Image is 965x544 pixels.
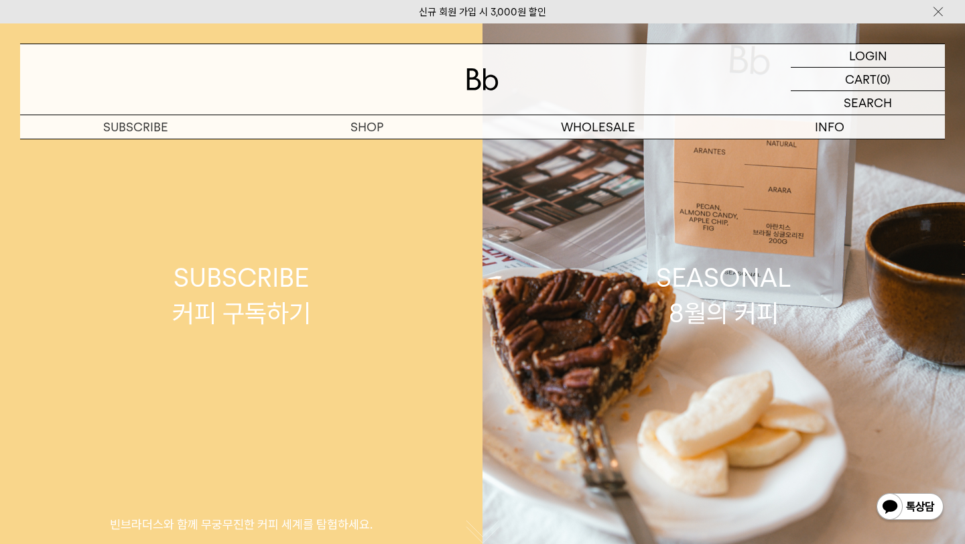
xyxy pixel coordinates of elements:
[466,68,499,90] img: 로고
[875,492,945,524] img: 카카오톡 채널 1:1 채팅 버튼
[791,68,945,91] a: CART (0)
[482,115,714,139] p: WHOLESALE
[844,91,892,115] p: SEARCH
[845,68,877,90] p: CART
[791,44,945,68] a: LOGIN
[172,260,311,331] div: SUBSCRIBE 커피 구독하기
[656,260,791,331] div: SEASONAL 8월의 커피
[20,115,251,139] a: SUBSCRIBE
[419,6,546,18] a: 신규 회원 가입 시 3,000원 할인
[714,115,945,139] p: INFO
[877,68,891,90] p: (0)
[251,115,482,139] a: SHOP
[849,44,887,67] p: LOGIN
